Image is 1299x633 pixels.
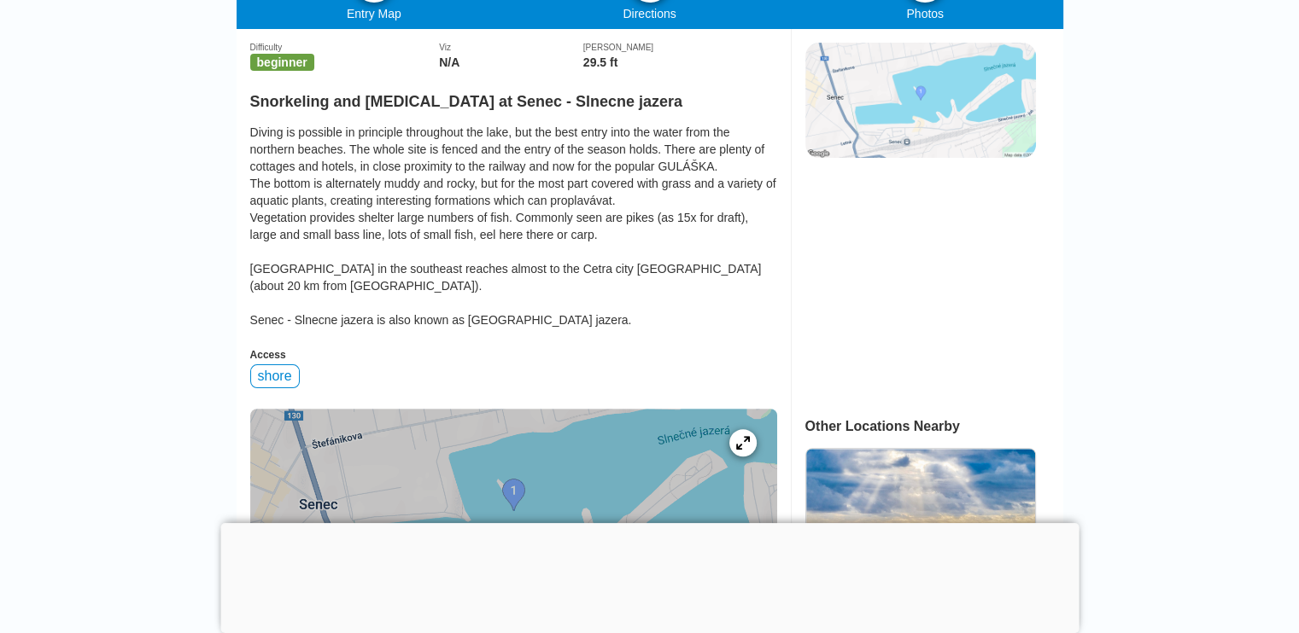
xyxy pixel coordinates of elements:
[512,7,787,20] div: Directions
[805,43,1036,158] img: staticmap
[250,349,777,361] div: Access
[250,43,440,52] div: Difficulty
[250,364,300,388] div: shore
[805,175,1034,388] iframe: Advertisement
[439,43,583,52] div: Viz
[250,124,777,328] div: Diving is possible in principle throughout the lake, but the best entry into the water from the n...
[439,55,583,69] div: N/A
[250,83,777,111] h2: Snorkeling and [MEDICAL_DATA] at Senec - Slnecne jazera
[787,7,1063,20] div: Photos
[237,7,512,20] div: Entry Map
[250,409,777,613] a: entry mapView
[583,55,777,69] div: 29.5 ft
[583,43,777,52] div: [PERSON_NAME]
[805,419,1063,434] div: Other Locations Nearby
[250,54,314,71] span: beginner
[220,523,1079,629] iframe: Advertisement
